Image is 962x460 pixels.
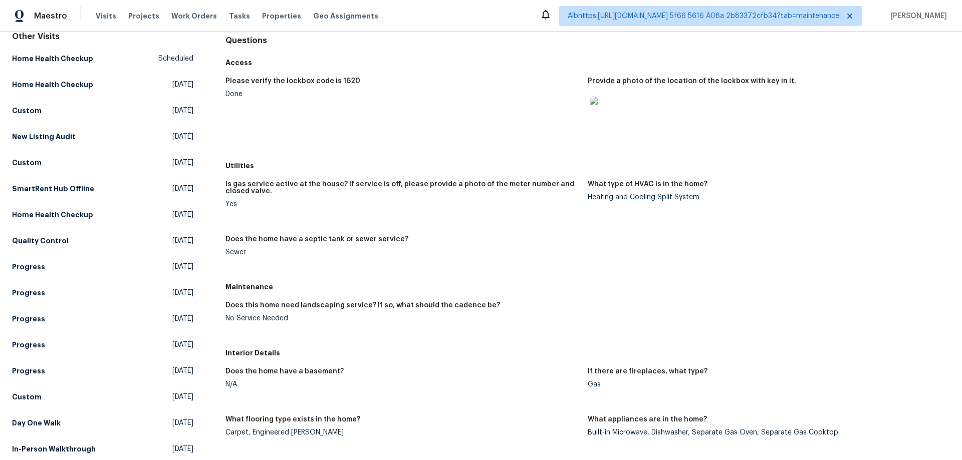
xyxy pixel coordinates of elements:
h5: SmartRent Hub Offline [12,184,94,194]
span: Visits [96,11,116,21]
span: [DATE] [172,236,193,246]
a: Home Health CheckupScheduled [12,50,193,68]
span: Projects [128,11,159,21]
h5: Home Health Checkup [12,54,93,64]
h5: Progress [12,366,45,376]
span: [DATE] [172,184,193,194]
a: Custom[DATE] [12,154,193,172]
h4: Questions [225,36,950,46]
a: Progress[DATE] [12,362,193,380]
span: [DATE] [172,210,193,220]
div: No Service Needed [225,315,580,322]
span: [DATE] [172,444,193,454]
h5: Provide a photo of the location of the lockbox with key in it. [588,78,796,85]
span: Maestro [34,11,67,21]
h5: Custom [12,158,42,168]
span: [DATE] [172,288,193,298]
a: Progress[DATE] [12,258,193,276]
h5: New Listing Audit [12,132,76,142]
span: Properties [262,11,301,21]
div: Yes [225,201,580,208]
div: Gas [588,381,942,388]
h5: Progress [12,314,45,324]
span: [DATE] [172,132,193,142]
span: Albhttps:[URL][DOMAIN_NAME] 5f66 5616 A08a 2b83372cfb34?tab=maintenance [568,11,839,21]
span: [DATE] [172,392,193,402]
a: Custom[DATE] [12,388,193,406]
h5: What type of HVAC is in the home? [588,181,707,188]
a: Home Health Checkup[DATE] [12,206,193,224]
span: Geo Assignments [313,11,378,21]
h5: Home Health Checkup [12,80,93,90]
div: N/A [225,381,580,388]
h5: Does this home need landscaping service? If so, what should the cadence be? [225,302,500,309]
h5: Please verify the lockbox code is 1620 [225,78,360,85]
div: Other Visits [12,32,193,42]
h5: Progress [12,288,45,298]
span: Scheduled [158,54,193,64]
h5: Custom [12,392,42,402]
h5: Access [225,58,950,68]
h5: In-Person Walkthrough [12,444,96,454]
h5: Day One Walk [12,418,61,428]
a: Home Health Checkup[DATE] [12,76,193,94]
a: New Listing Audit[DATE] [12,128,193,146]
a: Custom[DATE] [12,102,193,120]
h5: What appliances are in the home? [588,416,707,423]
span: [DATE] [172,262,193,272]
span: [DATE] [172,158,193,168]
div: Heating and Cooling Split System [588,194,942,201]
h5: Custom [12,106,42,116]
a: Progress[DATE] [12,284,193,302]
div: Built-in Microwave, Dishwasher, Separate Gas Oven, Separate Gas Cooktop [588,429,942,436]
a: In-Person Walkthrough[DATE] [12,440,193,458]
h5: Progress [12,262,45,272]
h5: Maintenance [225,282,950,292]
div: Done [225,91,580,98]
h5: Is gas service active at the house? If service is off, please provide a photo of the meter number... [225,181,580,195]
a: SmartRent Hub Offline[DATE] [12,180,193,198]
span: [PERSON_NAME] [886,11,947,21]
a: Day One Walk[DATE] [12,414,193,432]
h5: Home Health Checkup [12,210,93,220]
span: [DATE] [172,106,193,116]
div: Sewer [225,249,580,256]
span: [DATE] [172,340,193,350]
div: Carpet, Engineered [PERSON_NAME] [225,429,580,436]
span: Tasks [229,13,250,20]
h5: Interior Details [225,348,950,358]
h5: Does the home have a basement? [225,368,344,375]
h5: Progress [12,340,45,350]
span: [DATE] [172,80,193,90]
a: Progress[DATE] [12,336,193,354]
span: [DATE] [172,366,193,376]
h5: Quality Control [12,236,69,246]
a: Progress[DATE] [12,310,193,328]
span: [DATE] [172,314,193,324]
a: Quality Control[DATE] [12,232,193,250]
h5: If there are fireplaces, what type? [588,368,707,375]
span: [DATE] [172,418,193,428]
h5: Utilities [225,161,950,171]
h5: Does the home have a septic tank or sewer service? [225,236,408,243]
span: Work Orders [171,11,217,21]
h5: What flooring type exists in the home? [225,416,360,423]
